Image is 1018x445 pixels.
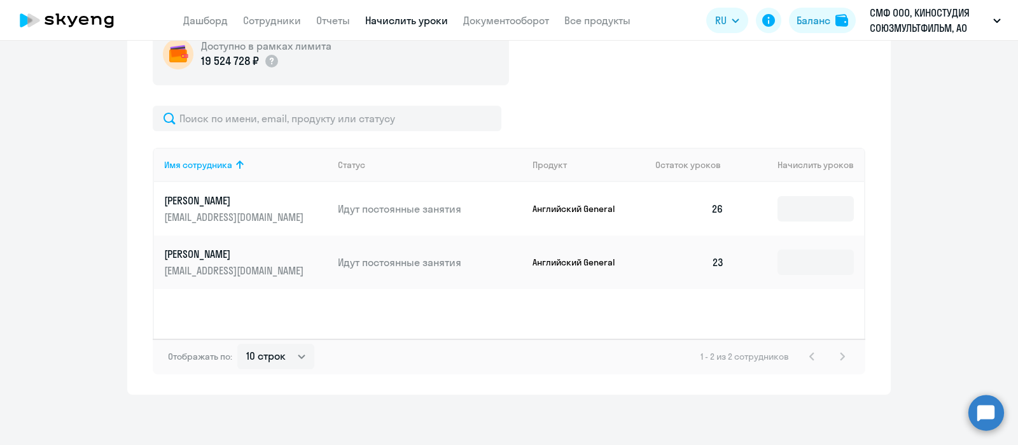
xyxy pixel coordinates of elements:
[163,39,193,69] img: wallet-circle.png
[701,351,789,362] span: 1 - 2 из 2 сотрудников
[338,159,522,171] div: Статус
[835,14,848,27] img: balance
[338,255,522,269] p: Идут постоянные занятия
[164,159,328,171] div: Имя сотрудника
[164,264,307,278] p: [EMAIL_ADDRESS][DOMAIN_NAME]
[533,159,567,171] div: Продукт
[533,257,628,268] p: Английский General
[164,194,328,224] a: [PERSON_NAME][EMAIL_ADDRESS][DOMAIN_NAME]
[168,351,232,362] span: Отображать по:
[789,8,856,33] button: Балансbalance
[338,202,522,216] p: Идут постоянные занятия
[655,159,734,171] div: Остаток уроков
[201,39,331,53] h5: Доступно в рамках лимита
[797,13,830,28] div: Баланс
[183,14,228,27] a: Дашборд
[533,159,646,171] div: Продукт
[316,14,350,27] a: Отчеты
[164,247,307,261] p: [PERSON_NAME]
[870,5,988,36] p: СМФ ООО, КИНОСТУДИЯ СОЮЗМУЛЬТФИЛЬМ, АО
[201,53,259,69] p: 19 524 728 ₽
[164,247,328,278] a: [PERSON_NAME][EMAIL_ADDRESS][DOMAIN_NAME]
[164,194,307,208] p: [PERSON_NAME]
[564,14,631,27] a: Все продукты
[365,14,448,27] a: Начислить уроки
[153,106,501,131] input: Поиск по имени, email, продукту или статусу
[645,182,734,236] td: 26
[463,14,549,27] a: Документооборот
[164,210,307,224] p: [EMAIL_ADDRESS][DOMAIN_NAME]
[164,159,232,171] div: Имя сотрудника
[863,5,1007,36] button: СМФ ООО, КИНОСТУДИЯ СОЮЗМУЛЬТФИЛЬМ, АО
[655,159,721,171] span: Остаток уроков
[715,13,727,28] span: RU
[338,159,365,171] div: Статус
[706,8,748,33] button: RU
[734,148,864,182] th: Начислить уроков
[243,14,301,27] a: Сотрудники
[533,203,628,215] p: Английский General
[645,236,734,289] td: 23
